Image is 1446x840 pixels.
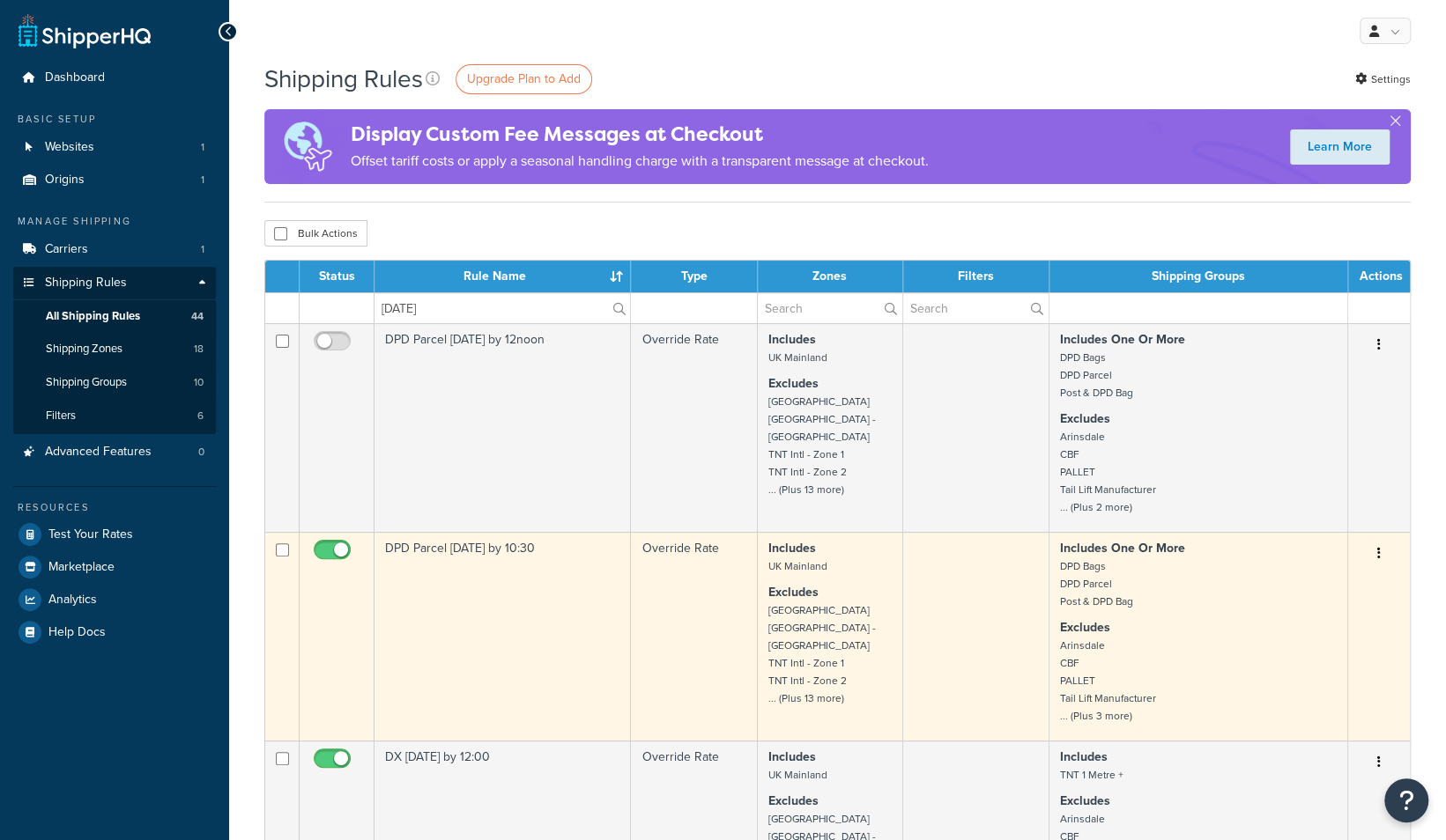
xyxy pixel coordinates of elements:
[1060,748,1108,766] strong: Includes
[45,276,127,291] span: Shipping Rules
[768,330,816,349] strong: Includes
[264,109,351,184] img: duties-banner-06bc72dcb5fe05cb3f9472aba00be2ae8eb53ab6f0d8bb03d382ba314ac3c341.png
[768,602,876,706] small: [GEOGRAPHIC_DATA] [GEOGRAPHIC_DATA] - [GEOGRAPHIC_DATA] TNT Intl - Zone 1 TNT Intl - Zone 2 ... (...
[374,323,631,532] td: DPD Parcel [DATE] by 12noon
[191,309,204,324] span: 44
[1060,767,1123,783] small: TNT 1 Metre +
[13,551,216,583] a: Marketplace
[13,400,216,432] a: Filters 6
[13,131,216,164] a: Websites 1
[45,173,85,188] span: Origins
[1290,129,1390,165] a: Learn More
[46,309,140,324] span: All Shipping Rules
[264,62,423,96] h1: Shipping Rules
[1060,618,1110,637] strong: Excludes
[1060,792,1110,810] strong: Excludes
[201,173,204,188] span: 1
[13,500,216,515] div: Resources
[13,233,216,266] a: Carriers 1
[13,267,216,299] a: Shipping Rules
[456,64,592,94] a: Upgrade Plan to Add
[13,584,216,615] a: Analytics
[631,261,757,292] th: Type
[197,409,204,424] span: 6
[198,445,204,460] span: 0
[45,445,152,460] span: Advanced Features
[46,342,122,357] span: Shipping Zones
[1060,637,1156,724] small: Arinsdale CBF PALLET Tail Lift Manufacturer ... (Plus 3 more)
[45,242,88,257] span: Carriers
[1355,67,1411,92] a: Settings
[768,350,827,365] small: UK Mainland
[768,539,816,557] strong: Includes
[13,233,216,266] li: Carriers
[48,527,133,542] span: Test Your Rates
[45,70,105,85] span: Dashboard
[264,220,367,247] button: Bulk Actions
[1060,539,1185,557] strong: Includes One Or More
[758,293,902,323] input: Search
[48,625,106,640] span: Help Docs
[351,120,929,149] h4: Display Custom Fee Messages at Checkout
[1348,261,1410,292] th: Actions
[768,374,819,393] strong: Excludes
[631,532,757,741] td: Override Rate
[903,293,1049,323] input: Search
[1060,350,1133,401] small: DPD Bags DPD Parcel Post & DPD Bag
[768,748,816,766] strong: Includes
[48,560,115,575] span: Marketplace
[768,583,819,601] strong: Excludes
[374,293,630,323] input: Search
[1384,778,1428,822] button: Open Resource Center
[467,70,581,88] span: Upgrade Plan to Add
[768,792,819,810] strong: Excludes
[201,242,204,257] span: 1
[1060,429,1156,515] small: Arinsdale CBF PALLET Tail Lift Manufacturer ... (Plus 2 more)
[13,300,216,333] a: All Shipping Rules 44
[13,366,216,399] li: Shipping Groups
[13,62,216,94] a: Dashboard
[374,532,631,741] td: DPD Parcel [DATE] by 10:30
[374,261,631,292] th: Rule Name : activate to sort column ascending
[201,140,204,155] span: 1
[13,400,216,432] li: Filters
[19,13,151,48] a: ShipperHQ Home
[13,267,216,434] li: Shipping Rules
[13,131,216,164] li: Websites
[13,214,216,229] div: Manage Shipping
[300,261,374,292] th: Status
[45,140,94,155] span: Websites
[13,333,216,365] a: Shipping Zones 18
[13,366,216,399] a: Shipping Groups 10
[351,149,929,173] p: Offset tariff costs or apply a seasonal handling charge with a transparent message at checkout.
[13,333,216,365] li: Shipping Zones
[758,261,903,292] th: Zones
[1060,558,1133,609] small: DPD Bags DPD Parcel Post & DPD Bag
[768,767,827,783] small: UK Mainland
[1060,330,1185,349] strong: Includes One Or More
[194,375,204,390] span: 10
[903,261,1049,292] th: Filters
[48,593,97,608] span: Analytics
[13,519,216,550] a: Test Your Rates
[13,616,216,648] a: Help Docs
[1060,409,1110,428] strong: Excludes
[13,436,216,468] a: Advanced Features 0
[13,164,216,196] a: Origins 1
[46,409,76,424] span: Filters
[768,394,876,497] small: [GEOGRAPHIC_DATA] [GEOGRAPHIC_DATA] - [GEOGRAPHIC_DATA] TNT Intl - Zone 1 TNT Intl - Zone 2 ... (...
[13,300,216,333] li: All Shipping Rules
[46,375,127,390] span: Shipping Groups
[13,112,216,127] div: Basic Setup
[631,323,757,532] td: Override Rate
[13,436,216,468] li: Advanced Features
[768,558,827,574] small: UK Mainland
[13,164,216,196] li: Origins
[1049,261,1348,292] th: Shipping Groups
[194,342,204,357] span: 18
